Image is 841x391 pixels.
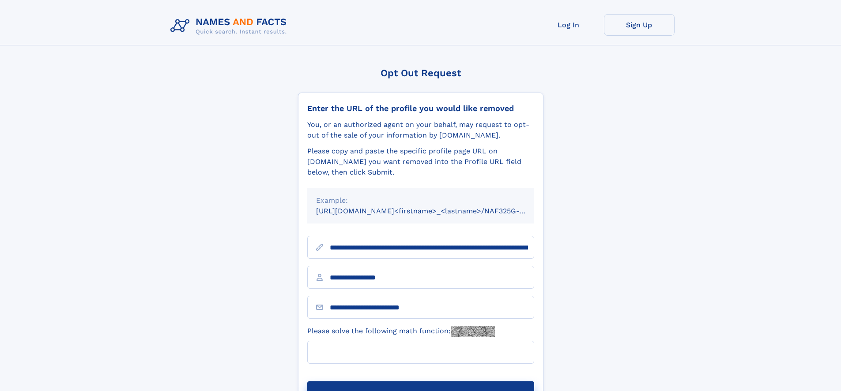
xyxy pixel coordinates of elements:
img: Logo Names and Facts [167,14,294,38]
div: Please copy and paste the specific profile page URL on [DOMAIN_NAME] you want removed into the Pr... [307,146,534,178]
div: Example: [316,195,525,206]
div: Opt Out Request [298,67,543,78]
a: Log In [533,14,604,36]
a: Sign Up [604,14,675,36]
div: You, or an authorized agent on your behalf, may request to opt-out of the sale of your informatio... [307,119,534,141]
label: Please solve the following math function: [307,326,495,337]
small: [URL][DOMAIN_NAME]<firstname>_<lastname>/NAF325G-xxxxxxxx [316,207,551,215]
div: Enter the URL of the profile you would like removed [307,104,534,113]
